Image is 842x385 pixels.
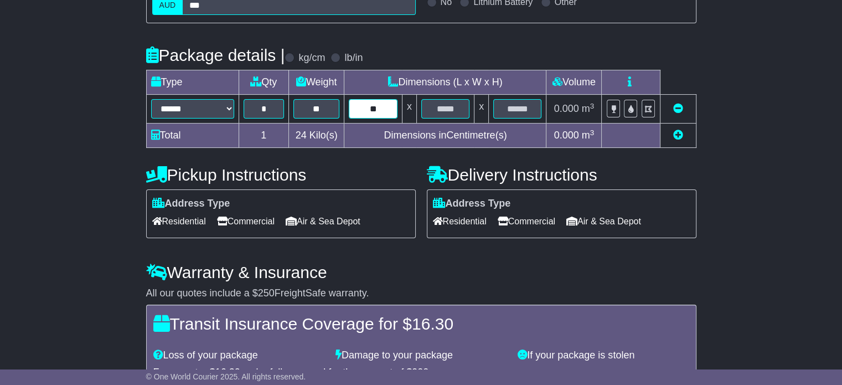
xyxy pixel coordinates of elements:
span: Residential [152,213,206,230]
span: © One World Courier 2025. All rights reserved. [146,372,306,381]
span: Residential [433,213,487,230]
h4: Warranty & Insurance [146,263,696,281]
span: 24 [296,130,307,141]
td: Kilo(s) [288,124,344,148]
span: 0.000 [554,103,579,114]
span: 16.30 [412,315,453,333]
sup: 3 [590,102,595,110]
td: Total [146,124,239,148]
span: m [582,103,595,114]
td: 1 [239,124,288,148]
h4: Delivery Instructions [427,166,696,184]
td: Dimensions in Centimetre(s) [344,124,546,148]
a: Add new item [673,130,683,141]
td: Qty [239,70,288,95]
span: Commercial [498,213,555,230]
div: Loss of your package [148,350,330,362]
td: Dimensions (L x W x H) [344,70,546,95]
h4: Pickup Instructions [146,166,416,184]
td: Volume [546,70,602,95]
span: 0.000 [554,130,579,141]
h4: Package details | [146,46,285,64]
td: Weight [288,70,344,95]
span: 250 [258,288,275,299]
span: 900 [412,367,428,378]
sup: 3 [590,129,595,137]
td: x [474,95,489,124]
div: All our quotes include a $ FreightSafe warranty. [146,288,696,300]
h4: Transit Insurance Coverage for $ [153,315,689,333]
label: Address Type [152,198,230,210]
span: Air & Sea Depot [286,213,360,230]
span: 16.30 [215,367,240,378]
span: Commercial [217,213,275,230]
span: Air & Sea Depot [566,213,641,230]
label: Address Type [433,198,511,210]
td: x [402,95,416,124]
div: If your package is stolen [512,350,694,362]
span: m [582,130,595,141]
label: kg/cm [298,52,325,64]
a: Remove this item [673,103,683,114]
label: lb/in [344,52,363,64]
div: For an extra $ you're fully covered for the amount of $ . [153,367,689,379]
td: Type [146,70,239,95]
div: Damage to your package [330,350,512,362]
